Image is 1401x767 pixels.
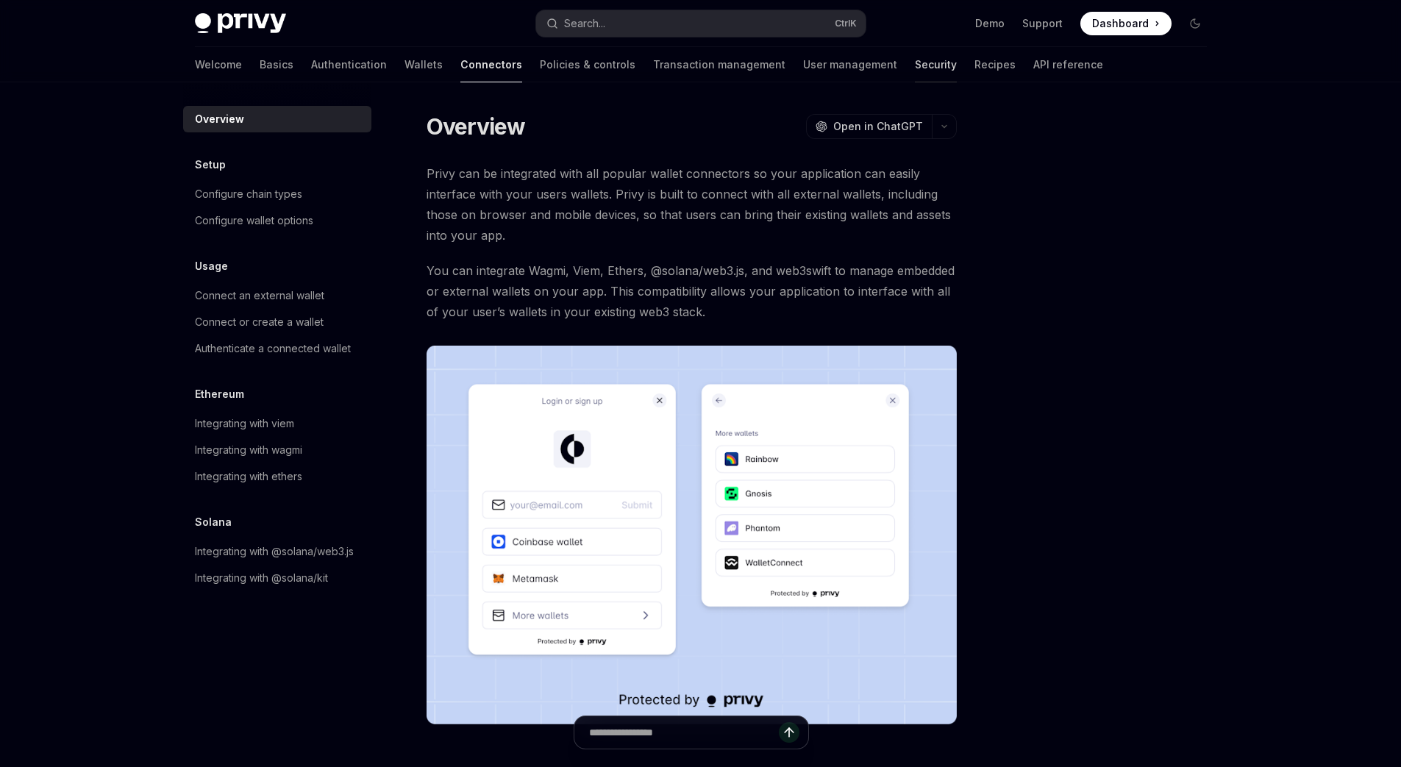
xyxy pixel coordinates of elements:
[833,119,923,134] span: Open in ChatGPT
[183,282,371,309] a: Connect an external wallet
[974,47,1016,82] a: Recipes
[183,181,371,207] a: Configure chain types
[195,212,313,229] div: Configure wallet options
[183,106,371,132] a: Overview
[195,569,328,587] div: Integrating with @solana/kit
[427,260,957,322] span: You can integrate Wagmi, Viem, Ethers, @solana/web3.js, and web3swift to manage embedded or exter...
[835,18,857,29] span: Ctrl K
[195,513,232,531] h5: Solana
[1022,16,1063,31] a: Support
[195,543,354,560] div: Integrating with @solana/web3.js
[195,313,324,331] div: Connect or create a wallet
[915,47,957,82] a: Security
[260,47,293,82] a: Basics
[183,437,371,463] a: Integrating with wagmi
[1092,16,1149,31] span: Dashboard
[779,722,799,743] button: Send message
[195,415,294,432] div: Integrating with viem
[195,441,302,459] div: Integrating with wagmi
[564,15,605,32] div: Search...
[975,16,1005,31] a: Demo
[195,185,302,203] div: Configure chain types
[311,47,387,82] a: Authentication
[427,346,957,724] img: Connectors3
[195,13,286,34] img: dark logo
[195,287,324,304] div: Connect an external wallet
[195,468,302,485] div: Integrating with ethers
[540,47,635,82] a: Policies & controls
[803,47,897,82] a: User management
[1080,12,1172,35] a: Dashboard
[195,385,244,403] h5: Ethereum
[195,156,226,174] h5: Setup
[183,410,371,437] a: Integrating with viem
[653,47,785,82] a: Transaction management
[183,309,371,335] a: Connect or create a wallet
[1033,47,1103,82] a: API reference
[183,335,371,362] a: Authenticate a connected wallet
[404,47,443,82] a: Wallets
[427,163,957,246] span: Privy can be integrated with all popular wallet connectors so your application can easily interfa...
[195,47,242,82] a: Welcome
[536,10,866,37] button: Search...CtrlK
[806,114,932,139] button: Open in ChatGPT
[183,207,371,234] a: Configure wallet options
[427,113,526,140] h1: Overview
[195,110,244,128] div: Overview
[460,47,522,82] a: Connectors
[195,340,351,357] div: Authenticate a connected wallet
[183,538,371,565] a: Integrating with @solana/web3.js
[183,463,371,490] a: Integrating with ethers
[183,565,371,591] a: Integrating with @solana/kit
[195,257,228,275] h5: Usage
[1183,12,1207,35] button: Toggle dark mode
